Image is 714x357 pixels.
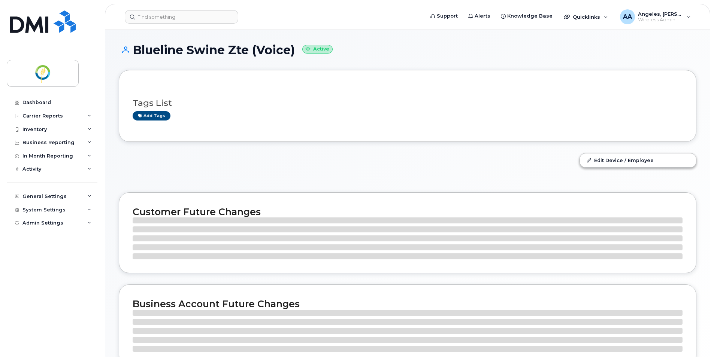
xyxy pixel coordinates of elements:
h1: Blueline Swine Zte (Voice) [119,43,696,57]
h2: Customer Future Changes [133,206,683,217]
small: Active [302,45,333,54]
h3: Tags List [133,98,683,108]
a: Edit Device / Employee [580,153,696,167]
h2: Business Account Future Changes [133,298,683,309]
a: Add tags [133,111,170,120]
